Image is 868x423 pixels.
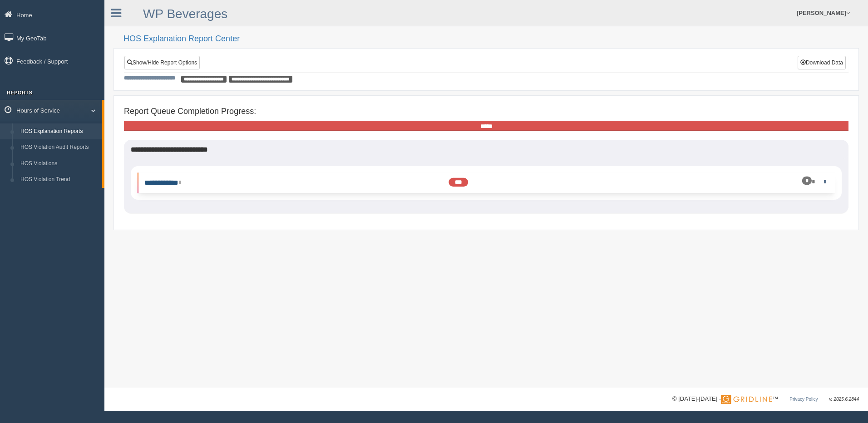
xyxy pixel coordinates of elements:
img: Gridline [721,395,772,404]
a: HOS Violations [16,156,102,172]
span: v. 2025.6.2844 [829,397,859,402]
a: HOS Violation Trend [16,172,102,188]
a: Show/Hide Report Options [124,56,200,69]
h4: Report Queue Completion Progress: [124,107,848,116]
a: HOS Violation Audit Reports [16,139,102,156]
li: Expand [138,173,835,193]
a: HOS Explanation Reports [16,123,102,140]
div: © [DATE]-[DATE] - ™ [672,394,859,404]
button: Download Data [798,56,846,69]
a: Privacy Policy [789,397,818,402]
a: WP Beverages [143,7,227,21]
h2: HOS Explanation Report Center [123,34,859,44]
